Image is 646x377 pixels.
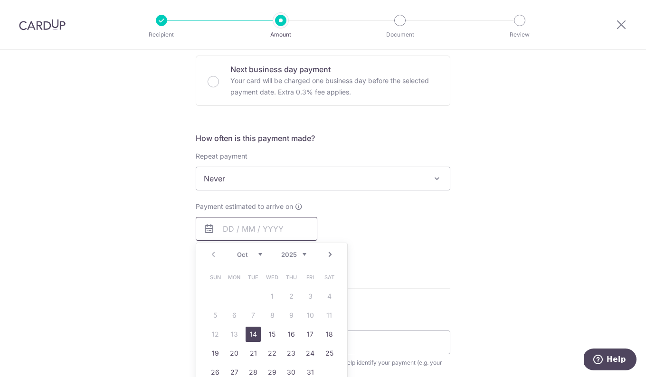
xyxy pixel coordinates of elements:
a: 15 [265,327,280,342]
a: 14 [246,327,261,342]
span: Wednesday [265,270,280,285]
a: 19 [208,346,223,361]
a: 17 [303,327,318,342]
p: Document [365,30,435,39]
a: Next [324,249,336,260]
a: 18 [322,327,337,342]
p: Next business day payment [230,64,438,75]
p: Amount [246,30,316,39]
span: Friday [303,270,318,285]
p: Review [484,30,555,39]
p: Recipient [126,30,197,39]
span: Never [196,167,450,190]
img: CardUp [19,19,66,30]
span: Thursday [284,270,299,285]
a: 23 [284,346,299,361]
a: 16 [284,327,299,342]
span: Payment estimated to arrive on [196,202,293,211]
a: 21 [246,346,261,361]
input: DD / MM / YYYY [196,217,317,241]
a: 20 [227,346,242,361]
span: Sunday [208,270,223,285]
label: Repeat payment [196,151,247,161]
iframe: Opens a widget where you can find more information [584,349,636,372]
h5: How often is this payment made? [196,132,450,144]
p: Your card will be charged one business day before the selected payment date. Extra 0.3% fee applies. [230,75,438,98]
span: Never [196,167,450,190]
span: Tuesday [246,270,261,285]
a: 22 [265,346,280,361]
span: Monday [227,270,242,285]
a: 24 [303,346,318,361]
a: 25 [322,346,337,361]
span: Saturday [322,270,337,285]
